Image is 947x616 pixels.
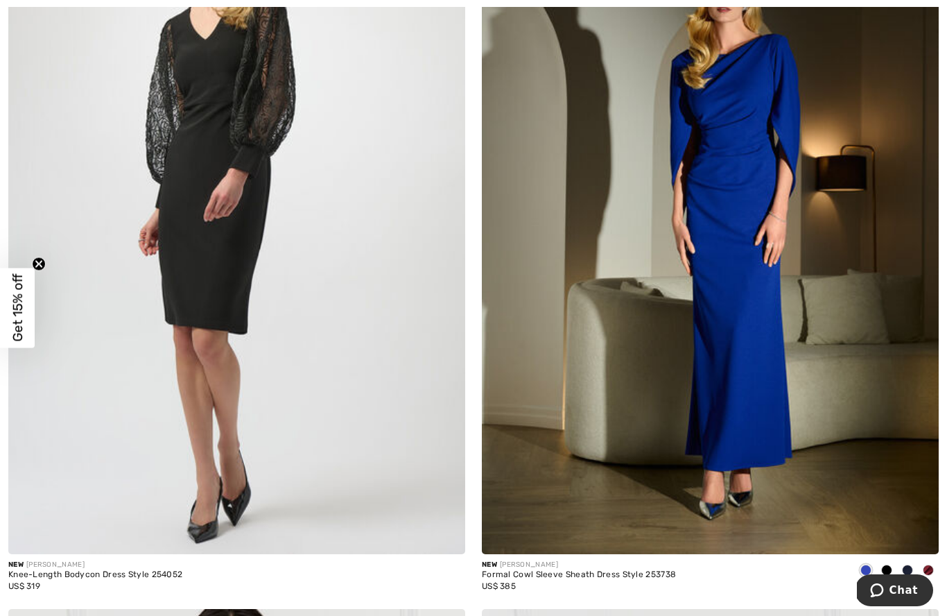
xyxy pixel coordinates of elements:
div: Formal Cowl Sleeve Sheath Dress Style 253738 [482,570,676,580]
span: Get 15% off [10,274,26,342]
div: Black [876,560,897,583]
button: Close teaser [32,257,46,271]
div: Royal Sapphire 163 [855,560,876,583]
div: Merlot [918,560,939,583]
div: Knee-Length Bodycon Dress Style 254052 [8,570,182,580]
span: US$ 385 [482,581,516,591]
span: New [482,561,497,569]
div: [PERSON_NAME] [8,560,182,570]
span: US$ 319 [8,581,40,591]
img: plus_v2.svg [912,527,924,540]
div: Midnight Blue [897,560,918,583]
iframe: Opens a widget where you can chat to one of our agents [857,574,933,609]
div: [PERSON_NAME] [482,560,676,570]
span: New [8,561,24,569]
img: plus_v2.svg [438,527,451,540]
